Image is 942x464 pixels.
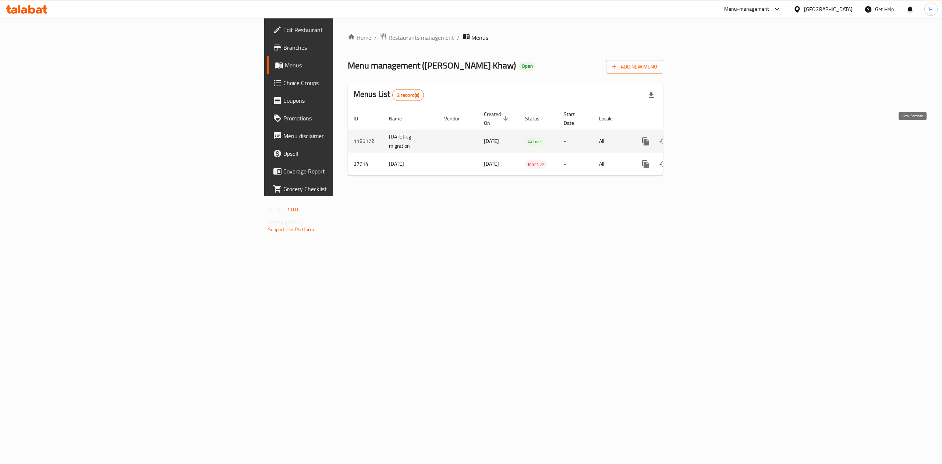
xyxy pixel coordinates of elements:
[267,92,422,109] a: Coupons
[642,86,660,104] div: Export file
[612,62,657,71] span: Add New Menu
[392,89,424,101] div: Total records count
[593,153,631,175] td: All
[606,60,663,74] button: Add New Menu
[655,133,672,150] button: Change Status
[444,114,469,123] span: Vendor
[267,39,422,56] a: Branches
[519,62,536,71] div: Open
[599,114,622,123] span: Locale
[804,5,853,13] div: [GEOGRAPHIC_DATA]
[637,133,655,150] button: more
[558,153,593,175] td: -
[283,43,416,52] span: Branches
[525,114,549,123] span: Status
[348,57,516,74] span: Menu management ( [PERSON_NAME] Khaw )
[283,149,416,158] span: Upsell
[287,205,298,214] span: 1.0.0
[267,180,422,198] a: Grocery Checklist
[283,78,416,87] span: Choice Groups
[283,131,416,140] span: Menu disclaimer
[283,167,416,176] span: Coverage Report
[637,155,655,173] button: more
[525,160,547,169] span: Inactive
[267,109,422,127] a: Promotions
[267,21,422,39] a: Edit Restaurant
[655,155,672,173] button: Change Status
[519,63,536,69] span: Open
[268,217,302,227] span: Get support on:
[724,5,769,14] div: Menu-management
[283,114,416,123] span: Promotions
[393,92,424,99] span: 2 record(s)
[267,145,422,162] a: Upsell
[484,136,499,146] span: [DATE]
[348,33,663,42] nav: breadcrumb
[348,108,713,176] table: enhanced table
[267,127,422,145] a: Menu disclaimer
[268,225,315,234] a: Support.OpsPlatform
[267,56,422,74] a: Menus
[285,61,416,70] span: Menus
[484,159,499,169] span: [DATE]
[525,137,544,146] span: Active
[564,110,584,127] span: Start Date
[268,205,286,214] span: Version:
[484,110,510,127] span: Created On
[354,89,424,101] h2: Menus List
[283,25,416,34] span: Edit Restaurant
[593,130,631,153] td: All
[283,96,416,105] span: Coupons
[267,74,422,92] a: Choice Groups
[631,108,713,130] th: Actions
[389,114,411,123] span: Name
[354,114,368,123] span: ID
[558,130,593,153] td: -
[283,184,416,193] span: Grocery Checklist
[929,5,932,13] span: H
[471,33,488,42] span: Menus
[457,33,460,42] li: /
[267,162,422,180] a: Coverage Report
